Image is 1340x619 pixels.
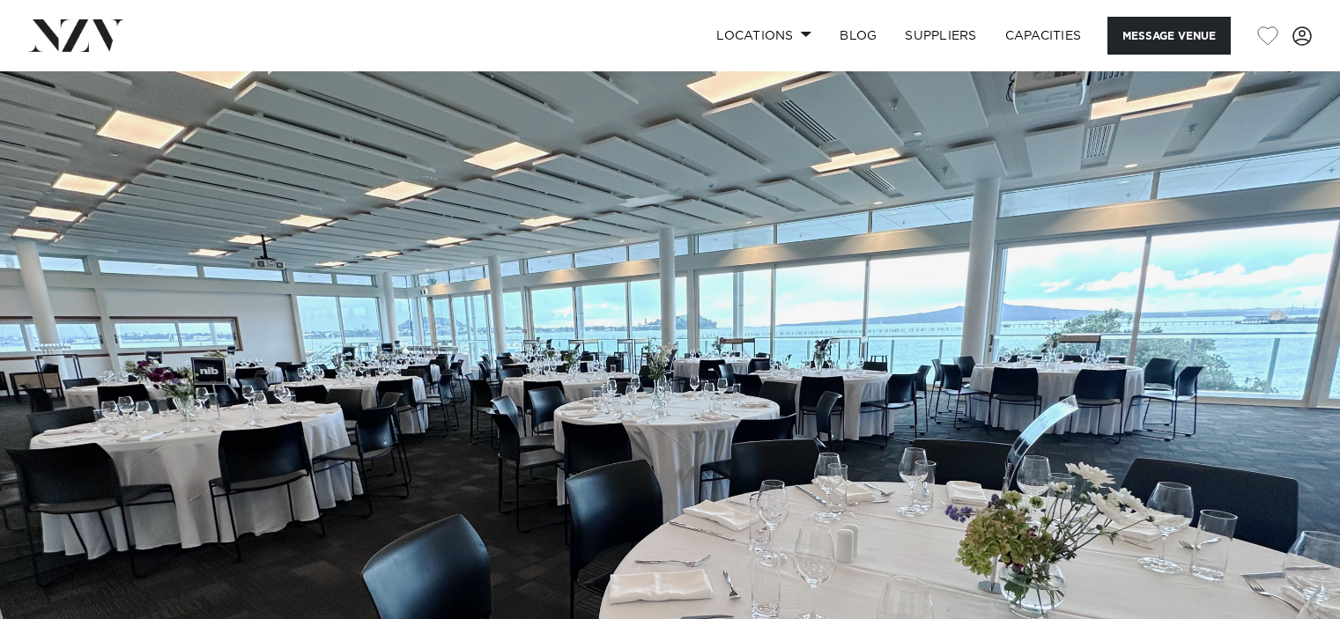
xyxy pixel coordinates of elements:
[28,19,124,51] img: nzv-logo.png
[702,17,825,55] a: Locations
[891,17,990,55] a: SUPPLIERS
[991,17,1096,55] a: Capacities
[1107,17,1231,55] button: Message Venue
[825,17,891,55] a: BLOG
